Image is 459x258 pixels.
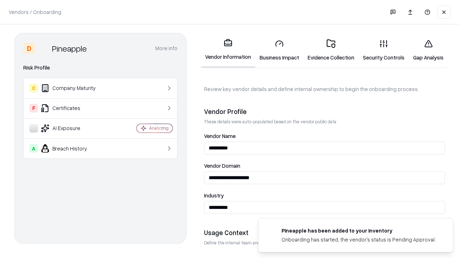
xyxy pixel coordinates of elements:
[149,125,169,131] div: Analyzing
[29,144,38,153] div: A
[29,144,115,153] div: Breach History
[204,119,445,125] p: These details were auto-populated based on the vendor public data
[9,8,61,16] p: Vendors / Onboarding
[52,43,87,54] div: Pineapple
[29,124,115,133] div: AI Exposure
[204,228,445,237] div: Usage Context
[155,42,178,55] button: More info
[29,104,38,113] div: F
[409,34,448,67] a: Gap Analysis
[204,133,445,139] label: Vendor Name
[38,43,49,54] img: Pineapple
[23,43,35,54] div: D
[29,84,115,92] div: Company Maturity
[29,104,115,113] div: Certificates
[281,227,436,234] div: Pineapple has been added to your inventory
[29,84,38,92] div: C
[204,193,445,198] label: Industry
[281,236,436,243] div: Onboarding has started, the vendor's status is Pending Approval.
[267,227,276,235] img: pineappleenergy.com
[204,107,445,116] div: Vendor Profile
[204,163,445,168] label: Vendor Domain
[201,33,255,68] a: Vendor Information
[204,85,445,93] p: Review key vendor details and define internal ownership to begin the onboarding process.
[204,240,445,246] p: Define the internal team and reason for using this vendor. This helps assess business relevance a...
[23,63,178,72] div: Risk Profile
[359,34,409,67] a: Security Controls
[303,34,359,67] a: Evidence Collection
[255,34,303,67] a: Business Impact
